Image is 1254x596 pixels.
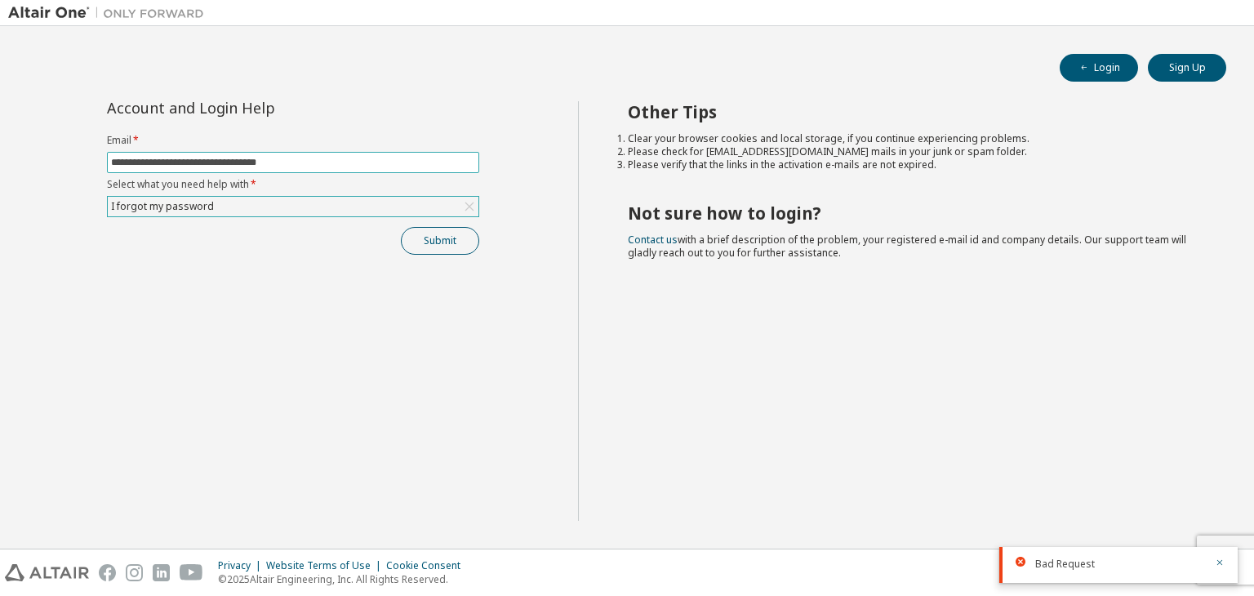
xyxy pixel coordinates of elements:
[153,564,170,581] img: linkedin.svg
[628,233,678,247] a: Contact us
[108,197,478,216] div: I forgot my password
[628,132,1198,145] li: Clear your browser cookies and local storage, if you continue experiencing problems.
[628,145,1198,158] li: Please check for [EMAIL_ADDRESS][DOMAIN_NAME] mails in your junk or spam folder.
[5,564,89,581] img: altair_logo.svg
[180,564,203,581] img: youtube.svg
[107,134,479,147] label: Email
[126,564,143,581] img: instagram.svg
[1060,54,1138,82] button: Login
[628,101,1198,122] h2: Other Tips
[628,202,1198,224] h2: Not sure how to login?
[218,572,470,586] p: © 2025 Altair Engineering, Inc. All Rights Reserved.
[107,101,405,114] div: Account and Login Help
[99,564,116,581] img: facebook.svg
[109,198,216,216] div: I forgot my password
[8,5,212,21] img: Altair One
[628,158,1198,171] li: Please verify that the links in the activation e-mails are not expired.
[1035,558,1095,571] span: Bad Request
[628,233,1186,260] span: with a brief description of the problem, your registered e-mail id and company details. Our suppo...
[386,559,470,572] div: Cookie Consent
[401,227,479,255] button: Submit
[266,559,386,572] div: Website Terms of Use
[107,178,479,191] label: Select what you need help with
[1148,54,1226,82] button: Sign Up
[218,559,266,572] div: Privacy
